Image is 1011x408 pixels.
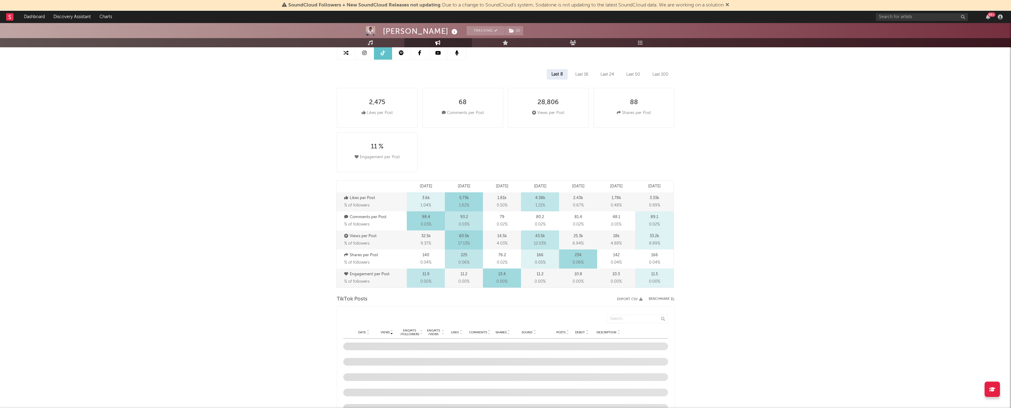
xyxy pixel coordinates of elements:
p: [DATE] [534,183,546,190]
span: 17.13 % [458,240,470,247]
span: 0.00 % [573,278,584,285]
span: 0.04 % [420,259,431,266]
button: 99+ [986,14,990,19]
button: (2) [505,26,523,35]
p: Shares per Post [344,252,406,259]
div: Comments per Post [442,109,484,117]
a: Benchmark [649,296,675,303]
span: Likes [451,331,459,334]
span: 0.50 % [497,202,507,209]
div: 88 [630,99,638,106]
span: Sound [522,331,532,334]
span: 0.02 % [573,221,584,228]
span: 1.62 % [459,202,469,209]
span: 9.37 % [421,240,431,247]
p: 60.5k [459,233,469,240]
div: 99 + [988,12,995,17]
p: 79 [500,214,504,221]
p: 11.2 [461,271,467,278]
p: 25.3k [574,233,583,240]
p: 89.1 [651,214,658,221]
span: 0.67 % [573,202,584,209]
span: 0.03 % [421,221,431,228]
p: 81.4 [574,214,582,221]
a: Charts [95,11,116,23]
p: [DATE] [648,183,661,190]
div: Last 8 [547,69,568,80]
p: [DATE] [458,183,470,190]
span: Views [381,331,390,334]
span: % of followers [344,241,370,245]
span: 0.00 % [611,278,622,285]
p: 1.78k [612,194,621,202]
span: Dismiss [725,3,729,8]
span: 0.02 % [649,221,660,228]
span: % of followers [344,261,370,265]
p: [DATE] [610,183,623,190]
div: Engmts / Views [426,329,441,336]
span: 0.05 % [535,259,546,266]
p: [DATE] [420,183,432,190]
p: 14.5k [497,233,507,240]
p: 11.5 [651,271,658,278]
p: 76.2 [498,252,506,259]
div: Last 50 [622,69,645,80]
div: Last 16 [571,69,593,80]
span: Debut [575,331,585,334]
p: 11.9 [422,271,430,278]
span: Comments [469,331,487,334]
span: 0.89 % [649,202,660,209]
div: Last 100 [648,69,673,80]
div: 68 [459,99,467,106]
span: 4.88 % [611,240,622,247]
div: Engmts / Followers [400,329,419,336]
span: % of followers [344,222,370,226]
span: 0.06 % [458,259,469,266]
span: Posts [556,331,566,334]
div: [PERSON_NAME] [383,26,459,36]
p: 13.4 [498,271,506,278]
span: 0.03 % [459,221,469,228]
p: 2.43k [573,194,583,202]
p: 234 [575,252,581,259]
div: Shares per Post [617,109,651,117]
p: 33.2k [650,233,659,240]
p: 98.4 [422,214,430,221]
p: Likes per Post [344,194,406,202]
p: 11.2 [537,271,543,278]
div: Last 24 [596,69,619,80]
p: [DATE] [572,183,585,190]
p: [DATE] [496,183,508,190]
span: 0.00 % [535,278,546,285]
input: Search... [607,315,668,323]
button: Tracking [467,26,505,35]
span: 0.01 % [611,221,621,228]
span: ( 2 ) [505,26,523,35]
span: 0.00 % [458,278,469,285]
p: 80.2 [536,214,544,221]
span: TikTok Posts [337,296,367,303]
p: 166 [537,252,543,259]
span: : Due to a change to SoundCloud's system, Sodatone is not updating to the latest SoundCloud data.... [288,3,724,8]
span: 0.00 % [496,278,507,285]
span: 1.04 % [421,202,431,209]
input: Search for artists [876,13,968,21]
span: 4.03 % [497,240,507,247]
span: 0.02 % [497,221,507,228]
p: 10.8 [574,271,582,278]
p: 93.2 [460,214,468,221]
a: Dashboard [20,11,49,23]
span: 0.02 % [497,259,507,266]
p: 32.5k [421,233,431,240]
p: 140 [422,252,429,259]
span: 6.94 % [573,240,584,247]
p: 225 [461,252,467,259]
p: 43.5k [535,233,545,240]
div: 11 % [371,143,383,151]
div: Likes per Post [362,109,393,117]
span: 8.89 % [649,240,660,247]
span: 12.03 % [534,240,546,247]
div: 2,475 [369,99,385,106]
span: Shares [496,331,507,334]
p: 10.3 [612,271,620,278]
